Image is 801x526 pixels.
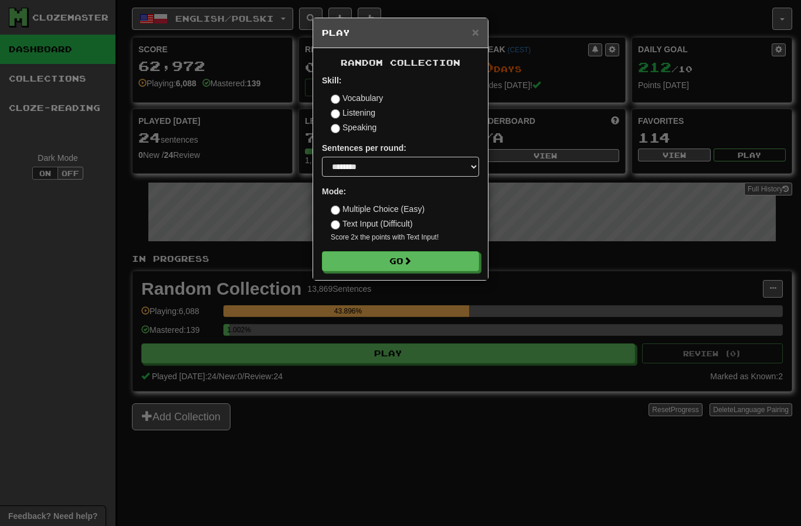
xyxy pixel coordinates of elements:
[331,107,375,119] label: Listening
[331,109,340,119] input: Listening
[331,95,340,104] input: Vocabulary
[331,205,340,215] input: Multiple Choice (Easy)
[341,58,460,68] span: Random Collection
[322,187,346,196] strong: Mode:
[322,76,341,85] strong: Skill:
[331,220,340,230] input: Text Input (Difficult)
[472,25,479,39] span: ×
[331,218,413,230] label: Text Input (Difficult)
[322,251,479,271] button: Go
[331,203,425,215] label: Multiple Choice (Easy)
[331,232,479,242] small: Score 2x the points with Text Input !
[472,26,479,38] button: Close
[322,27,479,39] h5: Play
[331,122,376,133] label: Speaking
[331,124,340,133] input: Speaking
[322,142,406,154] label: Sentences per round:
[331,92,383,104] label: Vocabulary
